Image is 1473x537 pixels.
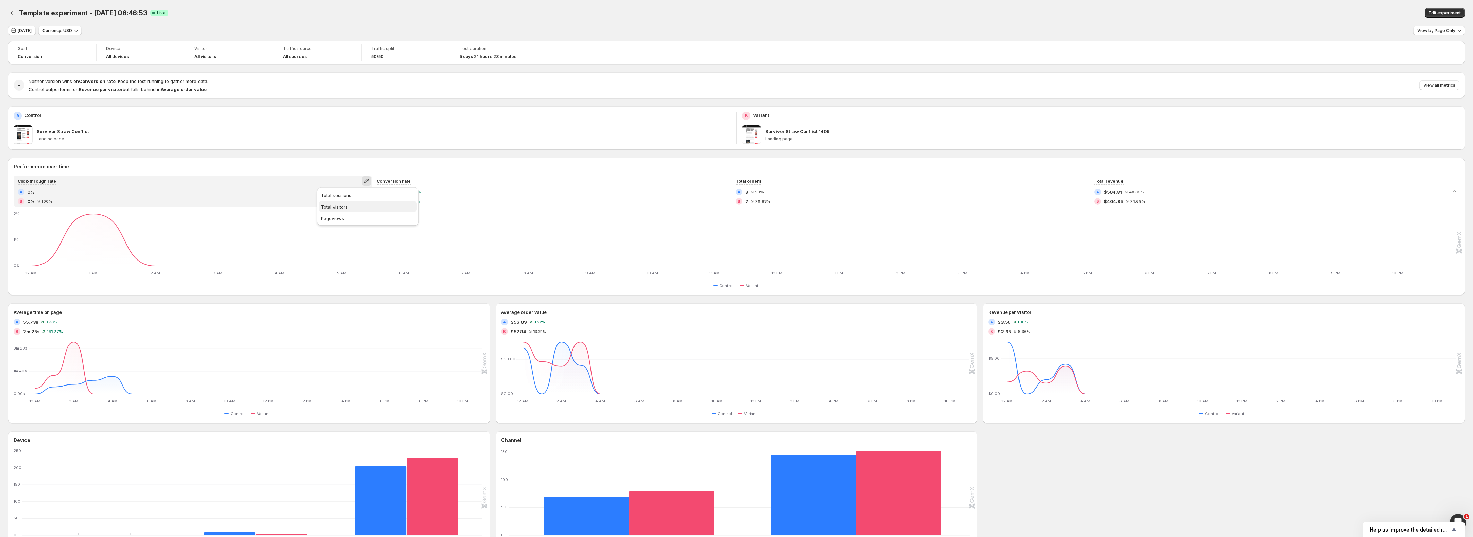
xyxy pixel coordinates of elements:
span: $3.56 [998,319,1011,325]
span: Edit experiment [1429,10,1461,16]
button: Pageviews [319,213,417,223]
button: Edit experiment [1425,8,1465,18]
button: [DATE] [8,26,36,35]
span: Neither version wins on . Keep the test running to gather more data. [29,78,208,84]
text: 3 AM [213,271,222,275]
h2: B [745,113,748,119]
a: Test duration5 days 21 hours 28 minutes [460,45,529,60]
span: 6.36 % [1018,329,1030,334]
p: Landing page [765,136,1459,142]
span: 48.39 % [1129,190,1144,194]
p: Survivor Straw Conflict [37,128,89,135]
text: 11 AM [709,271,720,275]
p: Control [24,112,41,119]
rect: Variant 152 [856,451,941,535]
rect: Control 69 [544,481,629,535]
span: Test duration [460,46,529,51]
button: Back [8,8,18,18]
span: Control outperforms on but falls behind in . [29,87,208,92]
text: 2 PM [303,399,312,404]
text: 8 PM [419,399,428,404]
span: 0% [27,198,35,205]
span: 7 [745,198,748,205]
g: Mobile: Control 205,Variant 229 [331,451,482,535]
h4: All devices [106,54,129,59]
g: Paid social: Control 145,Variant 152 [742,451,970,535]
h4: All visitors [194,54,216,59]
p: Landing page [37,136,731,142]
text: 7 PM [1207,271,1216,275]
span: $2.65 [998,328,1011,335]
text: 2 AM [69,399,79,404]
span: Click-through rate [18,179,56,184]
span: 70.83 % [755,199,770,203]
h3: Channel [501,437,521,444]
text: 6 PM [1354,399,1364,404]
button: Control [712,410,735,418]
button: Variant [740,282,761,290]
a: Traffic split50/50 [371,45,440,60]
strong: Average order value [161,87,207,92]
span: Total sessions [321,193,352,198]
h2: A [990,320,993,324]
h2: B [990,329,993,334]
img: Survivor Straw Conflict [14,125,33,144]
span: 0% [27,189,35,195]
text: 1 AM [89,271,98,275]
text: 8 AM [186,399,195,404]
text: 10 PM [944,399,956,404]
span: Control [230,411,245,416]
span: 141.77 % [47,329,63,334]
h2: A [1096,190,1099,194]
h2: B [503,329,506,334]
text: 5 PM [1083,271,1092,275]
span: Currency: USD [42,28,72,33]
h2: A [738,190,740,194]
text: 6 PM [868,399,877,404]
text: $0.00 [988,391,1000,396]
text: 6 AM [399,271,409,275]
span: Device [106,46,175,51]
span: View by: Page Only [1417,28,1455,33]
strong: Conversion rate [79,78,116,84]
span: 2m 25s [23,328,40,335]
span: 100 % [41,199,52,203]
span: 0.33 % [45,320,57,324]
text: 0% [14,263,20,268]
span: Visitor [194,46,263,51]
span: 1 [1464,514,1469,519]
text: 150 [14,482,20,487]
text: 4 PM [341,399,351,404]
button: Show survey - Help us improve the detailed report for A/B campaigns [1370,525,1458,534]
button: Variant [738,410,759,418]
button: Variant [251,410,272,418]
button: Total visitors [319,201,417,212]
text: 6 AM [147,399,157,404]
text: 8 PM [907,399,916,404]
h2: A [20,190,22,194]
text: 6 PM [380,399,390,404]
text: 4 PM [1315,399,1325,404]
text: 10 AM [224,399,235,404]
p: Survivor Straw Conflict 1409 [765,128,830,135]
text: 2 AM [151,271,160,275]
img: Survivor Straw Conflict 1409 [742,125,761,144]
h3: Average time on page [14,309,62,316]
text: 7 AM [461,271,470,275]
span: $56.09 [511,319,527,325]
text: 2 PM [896,271,906,275]
text: 2 PM [790,399,799,404]
h2: B [16,329,18,334]
text: 12 AM [29,399,40,404]
text: 3 PM [958,271,967,275]
text: 12 PM [750,399,761,404]
text: 8 AM [673,399,683,404]
span: [DATE] [18,28,32,33]
rect: Control 0 [53,519,104,535]
h4: All sources [283,54,307,59]
text: 10 PM [457,399,468,404]
span: Variant [1232,411,1244,416]
g: Desktop: Control 0,Variant 0 [29,451,180,535]
text: 12 PM [1236,399,1247,404]
span: Variant [744,411,757,416]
